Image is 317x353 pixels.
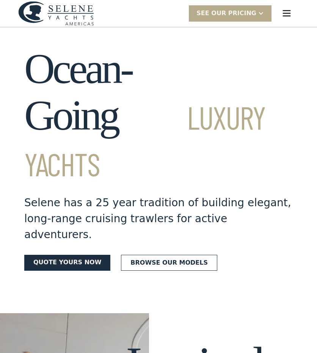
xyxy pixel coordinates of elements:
[24,195,293,243] div: Selene has a 25 year tradition of building elegant, long-range cruising trawlers for active adven...
[275,1,299,25] div: menu
[24,45,293,186] h1: Ocean-Going
[18,1,94,26] a: home
[121,255,217,271] a: Browse our models
[189,5,271,22] div: SEE Our Pricing
[24,255,110,271] a: Quote yours now
[196,9,256,18] div: SEE Our Pricing
[24,98,265,183] span: Luxury Yachts
[18,1,94,26] img: logo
